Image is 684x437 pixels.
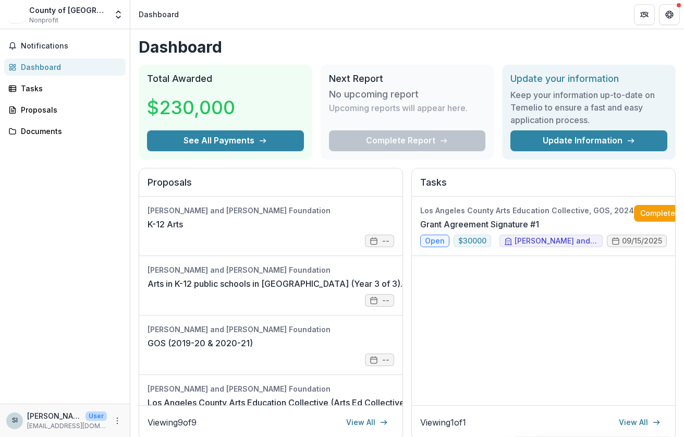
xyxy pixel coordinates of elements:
[510,73,667,84] h2: Update your information
[8,6,25,23] img: County of Los Angeles
[340,414,394,431] a: View All
[21,42,121,51] span: Notifications
[139,38,676,56] h1: Dashboard
[420,177,667,197] h2: Tasks
[148,277,402,290] a: Arts in K-12 public schools in [GEOGRAPHIC_DATA] (Year 3 of 3).
[329,89,419,100] h3: No upcoming report
[29,5,107,16] div: County of [GEOGRAPHIC_DATA]
[148,218,183,230] a: K-12 Arts
[420,218,539,230] a: Grant Agreement Signature #1
[4,123,126,140] a: Documents
[147,73,304,84] h2: Total Awarded
[21,104,117,115] div: Proposals
[27,421,107,431] p: [EMAIL_ADDRESS][DOMAIN_NAME]
[4,101,126,118] a: Proposals
[135,7,183,22] nav: breadcrumb
[21,126,117,137] div: Documents
[21,62,117,72] div: Dashboard
[4,38,126,54] button: Notifications
[329,73,486,84] h2: Next Report
[148,337,253,349] a: GOS (2019-20 & 2020-21)
[4,58,126,76] a: Dashboard
[634,4,655,25] button: Partners
[111,4,126,25] button: Open entity switcher
[12,417,18,424] div: Sabrina Im
[139,9,179,20] div: Dashboard
[147,93,235,122] h3: $230,000
[659,4,680,25] button: Get Help
[85,411,107,421] p: User
[329,102,468,114] p: Upcoming reports will appear here.
[420,416,466,429] p: Viewing 1 of 1
[613,414,667,431] a: View All
[148,396,408,409] a: Los Angeles County Arts Education Collective (Arts Ed Collective)
[21,83,117,94] div: Tasks
[510,130,667,151] a: Update Information
[27,410,81,421] p: [PERSON_NAME]
[147,130,304,151] button: See All Payments
[148,177,394,197] h2: Proposals
[4,80,126,97] a: Tasks
[148,416,197,429] p: Viewing 9 of 9
[111,415,124,427] button: More
[510,89,667,126] h3: Keep your information up-to-date on Temelio to ensure a fast and easy application process.
[29,16,58,25] span: Nonprofit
